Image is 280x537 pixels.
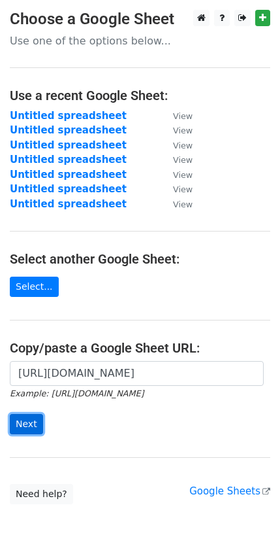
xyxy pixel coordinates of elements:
[160,183,193,195] a: View
[10,88,270,103] h4: Use a recent Google Sheet:
[173,184,193,194] small: View
[173,111,193,121] small: View
[10,414,43,434] input: Next
[160,169,193,181] a: View
[10,169,127,181] a: Untitled spreadsheet
[10,277,59,297] a: Select...
[10,361,264,386] input: Paste your Google Sheet URL here
[10,251,270,267] h4: Select another Google Sheet:
[160,139,193,151] a: View
[10,124,127,136] a: Untitled spreadsheet
[10,198,127,210] a: Untitled spreadsheet
[10,110,127,122] a: Untitled spreadsheet
[10,139,127,151] a: Untitled spreadsheet
[10,183,127,195] a: Untitled spreadsheet
[173,199,193,209] small: View
[10,340,270,356] h4: Copy/paste a Google Sheet URL:
[189,485,270,497] a: Google Sheets
[10,10,270,29] h3: Choose a Google Sheet
[173,126,193,135] small: View
[10,484,73,504] a: Need help?
[160,154,193,165] a: View
[160,198,193,210] a: View
[10,154,127,165] a: Untitled spreadsheet
[173,170,193,180] small: View
[160,124,193,136] a: View
[10,389,144,398] small: Example: [URL][DOMAIN_NAME]
[173,155,193,165] small: View
[173,141,193,150] small: View
[160,110,193,122] a: View
[215,474,280,537] iframe: Chat Widget
[10,34,270,48] p: Use one of the options below...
